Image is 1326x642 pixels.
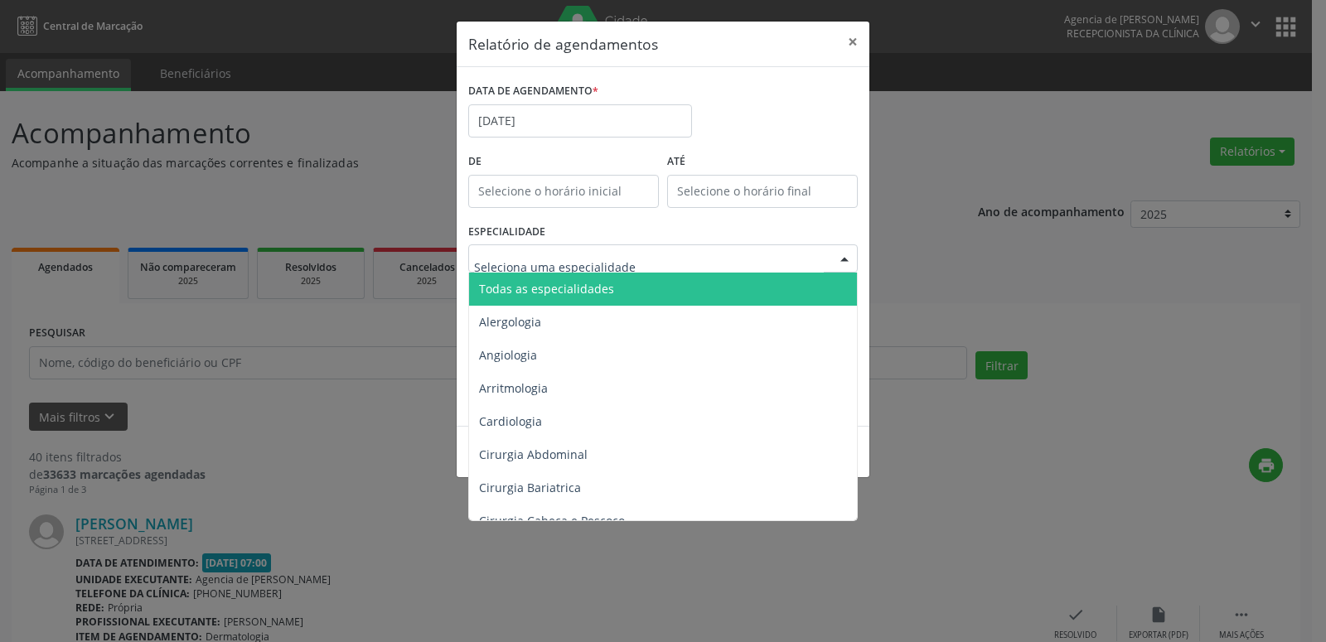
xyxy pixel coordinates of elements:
input: Seleciona uma especialidade [474,250,824,283]
input: Selecione o horário final [667,175,858,208]
button: Close [836,22,869,62]
label: ATÉ [667,149,858,175]
span: Cardiologia [479,413,542,429]
label: De [468,149,659,175]
span: Cirurgia Abdominal [479,447,588,462]
span: Alergologia [479,314,541,330]
label: ESPECIALIDADE [468,220,545,245]
label: DATA DE AGENDAMENTO [468,79,598,104]
span: Angiologia [479,347,537,363]
h5: Relatório de agendamentos [468,33,658,55]
span: Todas as especialidades [479,281,614,297]
span: Cirurgia Cabeça e Pescoço [479,513,625,529]
span: Arritmologia [479,380,548,396]
input: Selecione o horário inicial [468,175,659,208]
input: Selecione uma data ou intervalo [468,104,692,138]
span: Cirurgia Bariatrica [479,480,581,495]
